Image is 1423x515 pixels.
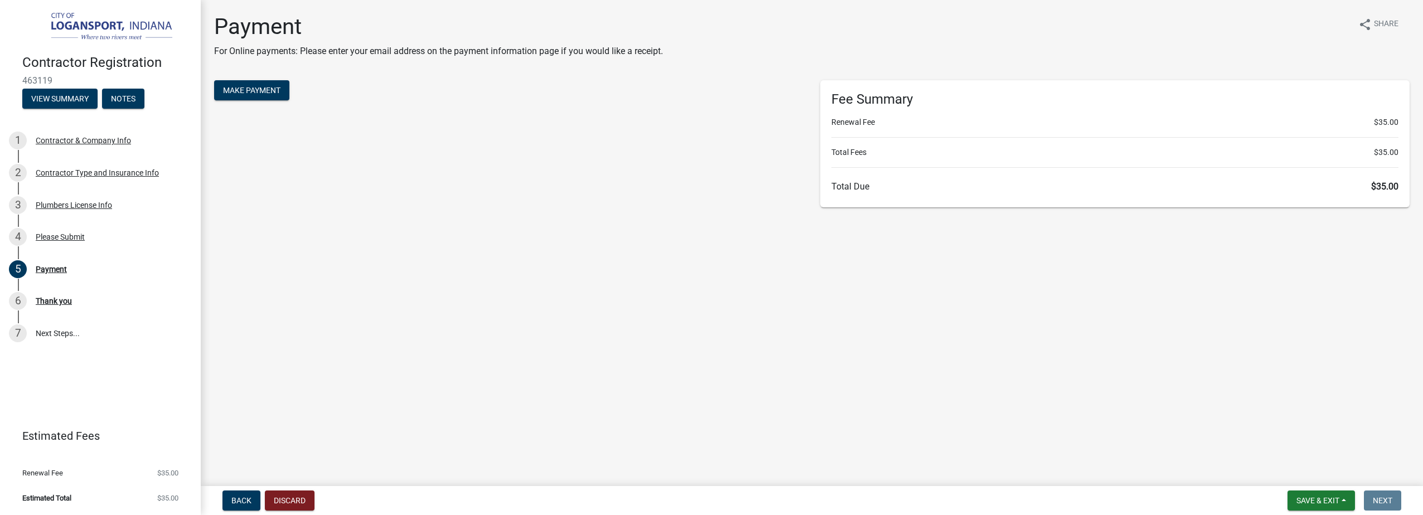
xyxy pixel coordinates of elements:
div: 5 [9,260,27,278]
button: View Summary [22,89,98,109]
div: Contractor & Company Info [36,137,131,144]
span: $35.00 [157,469,178,477]
button: Make Payment [214,80,289,100]
img: City of Logansport, Indiana [22,12,183,43]
h1: Payment [214,13,663,40]
button: Notes [102,89,144,109]
span: Make Payment [223,86,280,95]
div: Please Submit [36,233,85,241]
div: 7 [9,324,27,342]
wm-modal-confirm: Notes [102,95,144,104]
span: Next [1373,496,1392,505]
span: $35.00 [1371,181,1398,192]
wm-modal-confirm: Summary [22,95,98,104]
button: shareShare [1349,13,1407,35]
div: Thank you [36,297,72,305]
span: Save & Exit [1296,496,1339,505]
div: Contractor Type and Insurance Info [36,169,159,177]
button: Save & Exit [1288,490,1355,511]
div: 2 [9,164,27,182]
span: Estimated Total [22,494,71,502]
h6: Fee Summary [831,91,1398,108]
div: 4 [9,228,27,246]
div: 6 [9,292,27,310]
span: 463119 [22,75,178,86]
li: Total Fees [831,147,1398,158]
h6: Total Due [831,181,1398,192]
span: Share [1374,18,1398,31]
h4: Contractor Registration [22,55,192,71]
span: Back [231,496,251,505]
div: 1 [9,132,27,149]
p: For Online payments: Please enter your email address on the payment information page if you would... [214,45,663,58]
a: Estimated Fees [9,425,183,447]
button: Discard [265,490,314,511]
span: $35.00 [157,494,178,502]
div: Plumbers License Info [36,201,112,209]
li: Renewal Fee [831,116,1398,128]
div: Payment [36,265,67,273]
div: 3 [9,196,27,214]
span: $35.00 [1374,147,1398,158]
button: Back [222,490,260,511]
button: Next [1364,490,1401,511]
span: Renewal Fee [22,469,63,477]
span: $35.00 [1374,116,1398,128]
i: share [1358,18,1372,31]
